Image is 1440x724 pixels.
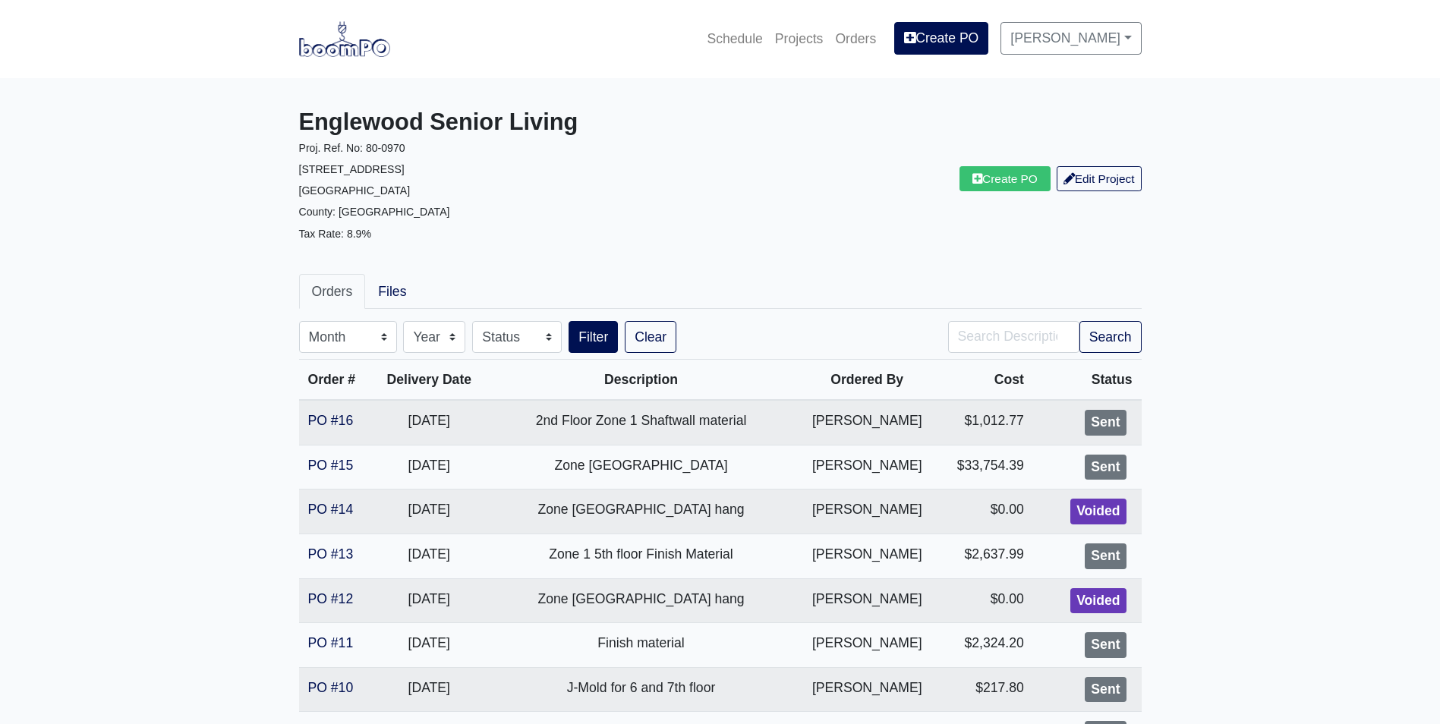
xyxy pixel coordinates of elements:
a: [PERSON_NAME] [1000,22,1141,54]
td: 2nd Floor Zone 1 Shaftwall material [487,400,796,445]
h3: Englewood Senior Living [299,109,709,137]
td: J-Mold for 6 and 7th floor [487,667,796,712]
td: [PERSON_NAME] [796,534,938,578]
button: Filter [569,321,618,353]
th: Cost [938,360,1033,401]
th: Ordered By [796,360,938,401]
small: Proj. Ref. No: 80-0970 [299,142,405,154]
td: $33,754.39 [938,445,1033,489]
td: [PERSON_NAME] [796,667,938,712]
a: Orders [299,274,366,309]
th: Description [487,360,796,401]
div: Voided [1070,588,1126,614]
td: [DATE] [372,578,487,623]
a: PO #12 [308,591,354,606]
td: $0.00 [938,489,1033,534]
div: Sent [1085,410,1126,436]
td: Zone [GEOGRAPHIC_DATA] hang [487,489,796,534]
a: Clear [625,321,676,353]
a: Create PO [894,22,988,54]
img: boomPO [299,21,390,56]
td: [PERSON_NAME] [796,623,938,668]
div: Voided [1070,499,1126,524]
a: PO #15 [308,458,354,473]
td: [PERSON_NAME] [796,578,938,623]
th: Status [1033,360,1142,401]
a: PO #11 [308,635,354,650]
div: Sent [1085,677,1126,703]
td: Finish material [487,623,796,668]
td: $0.00 [938,578,1033,623]
div: Sent [1085,543,1126,569]
input: Search [948,321,1079,353]
th: Delivery Date [372,360,487,401]
td: $2,324.20 [938,623,1033,668]
small: Tax Rate: 8.9% [299,228,371,240]
td: Zone 1 5th floor Finish Material [487,534,796,578]
th: Order # [299,360,372,401]
a: PO #14 [308,502,354,517]
a: PO #16 [308,413,354,428]
a: Schedule [701,22,768,55]
button: Search [1079,321,1142,353]
a: Edit Project [1057,166,1142,191]
small: [STREET_ADDRESS] [299,163,405,175]
div: Sent [1085,455,1126,480]
a: Projects [769,22,830,55]
td: [PERSON_NAME] [796,489,938,534]
td: $1,012.77 [938,400,1033,445]
a: PO #13 [308,546,354,562]
td: [DATE] [372,667,487,712]
td: Zone [GEOGRAPHIC_DATA] [487,445,796,489]
small: [GEOGRAPHIC_DATA] [299,184,411,197]
td: [DATE] [372,489,487,534]
a: Files [365,274,419,309]
td: [PERSON_NAME] [796,445,938,489]
td: $217.80 [938,667,1033,712]
td: [DATE] [372,445,487,489]
small: County: [GEOGRAPHIC_DATA] [299,206,450,218]
td: $2,637.99 [938,534,1033,578]
td: [PERSON_NAME] [796,400,938,445]
a: Orders [829,22,882,55]
td: Zone [GEOGRAPHIC_DATA] hang [487,578,796,623]
div: Sent [1085,632,1126,658]
td: [DATE] [372,400,487,445]
a: PO #10 [308,680,354,695]
td: [DATE] [372,623,487,668]
a: Create PO [959,166,1051,191]
td: [DATE] [372,534,487,578]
